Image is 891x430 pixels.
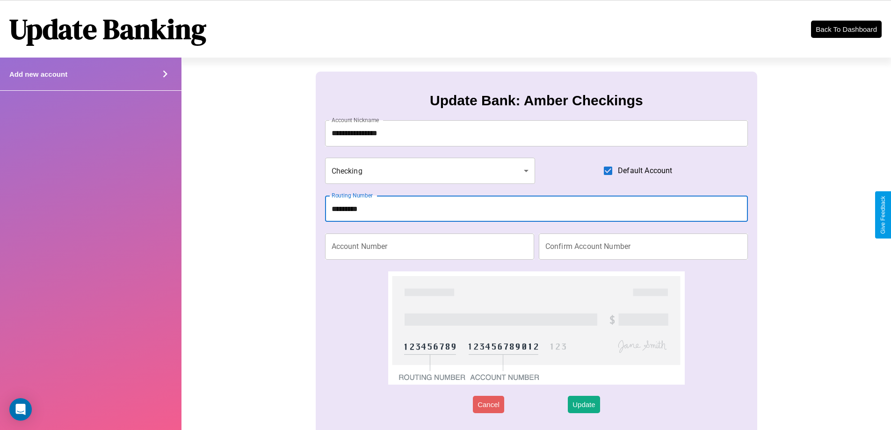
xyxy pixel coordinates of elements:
div: Give Feedback [880,196,886,234]
button: Update [568,396,600,413]
button: Back To Dashboard [811,21,882,38]
label: Routing Number [332,191,373,199]
h3: Update Bank: Amber Checkings [430,93,643,109]
h4: Add new account [9,70,67,78]
label: Account Nickname [332,116,379,124]
span: Default Account [618,165,672,176]
button: Cancel [473,396,504,413]
div: Checking [325,158,536,184]
h1: Update Banking [9,10,206,48]
div: Open Intercom Messenger [9,398,32,421]
img: check [388,271,684,385]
